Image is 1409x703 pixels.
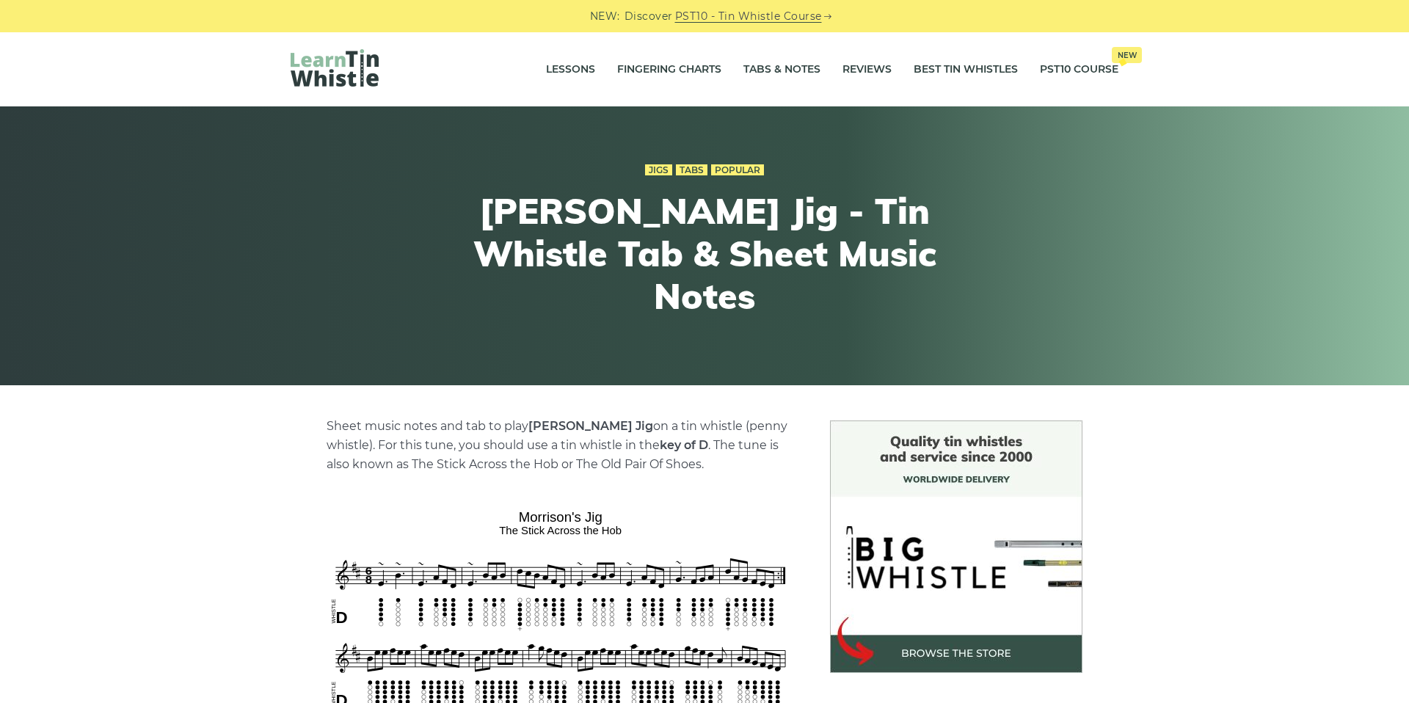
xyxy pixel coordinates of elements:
a: Best Tin Whistles [914,51,1018,88]
a: Jigs [645,164,672,176]
a: Popular [711,164,764,176]
a: Lessons [546,51,595,88]
a: Fingering Charts [617,51,721,88]
img: LearnTinWhistle.com [291,49,379,87]
h1: [PERSON_NAME] Jig - Tin Whistle Tab & Sheet Music Notes [434,190,975,317]
strong: key of D [660,438,708,452]
span: New [1112,47,1142,63]
a: Reviews [842,51,892,88]
strong: [PERSON_NAME] Jig [528,419,653,433]
p: Sheet music notes and tab to play on a tin whistle (penny whistle). For this tune, you should use... [327,417,795,474]
a: PST10 CourseNew [1040,51,1118,88]
a: Tabs & Notes [743,51,820,88]
a: Tabs [676,164,707,176]
img: BigWhistle Tin Whistle Store [830,420,1082,673]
